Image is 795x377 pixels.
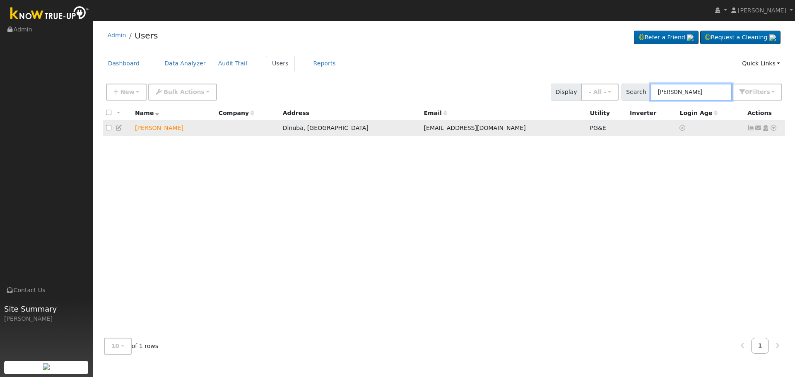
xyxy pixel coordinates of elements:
[622,84,651,101] span: Search
[212,56,253,71] a: Audit Trail
[687,34,694,41] img: retrieve
[104,338,159,355] span: of 1 rows
[747,125,755,131] a: Show Graph
[634,31,699,45] a: Refer a Friend
[280,121,421,136] td: Dinuba, [GEOGRAPHIC_DATA]
[6,5,93,23] img: Know True-Up
[762,125,769,131] a: Login As
[283,109,418,118] div: Address
[116,125,123,131] a: Edit User
[551,84,582,101] span: Display
[135,31,158,41] a: Users
[736,56,786,71] a: Quick Links
[747,109,782,118] div: Actions
[679,125,687,131] a: No login access
[108,32,126,38] a: Admin
[4,303,89,315] span: Site Summary
[424,125,526,131] span: [EMAIL_ADDRESS][DOMAIN_NAME]
[749,89,770,95] span: Filter
[650,84,732,101] input: Search
[679,110,718,116] span: Days since last login
[132,121,216,136] td: Lead
[700,31,781,45] a: Request a Cleaning
[266,56,295,71] a: Users
[43,363,50,370] img: retrieve
[158,56,212,71] a: Data Analyzer
[4,315,89,323] div: [PERSON_NAME]
[581,84,619,101] button: - All -
[590,125,606,131] span: PG&E
[148,84,217,101] button: Bulk Actions
[630,109,674,118] div: Inverter
[120,89,134,95] span: New
[769,34,776,41] img: retrieve
[307,56,342,71] a: Reports
[135,110,159,116] span: Name
[164,89,205,95] span: Bulk Actions
[770,124,777,132] a: Other actions
[751,338,769,354] a: 1
[424,110,447,116] span: Email
[755,124,762,132] a: rob@dirtandironinc.com
[106,84,147,101] button: New
[590,109,624,118] div: Utility
[102,56,146,71] a: Dashboard
[738,7,786,14] span: [PERSON_NAME]
[732,84,782,101] button: 0Filters
[766,89,770,95] span: s
[104,338,132,355] button: 10
[111,343,120,349] span: 10
[219,110,254,116] span: Company name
